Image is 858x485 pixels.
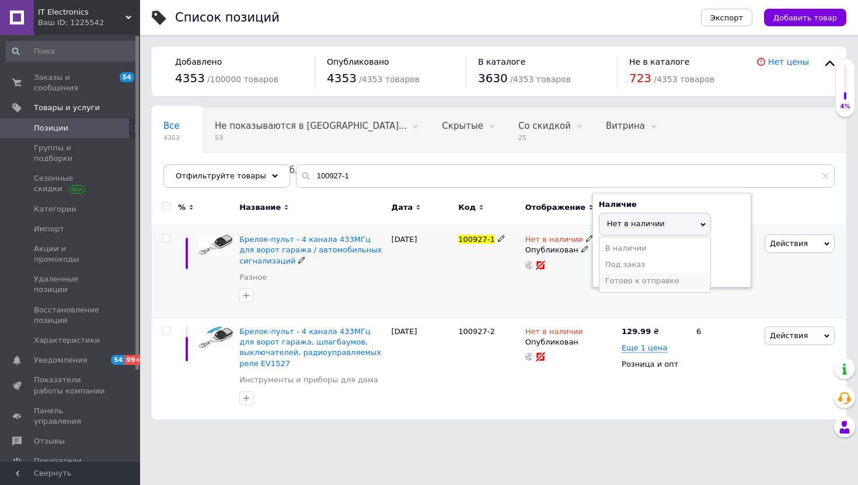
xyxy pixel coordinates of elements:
[239,327,381,368] a: Брелок-пульт - 4 канала 433МГц для ворот гаража, шлагбаумов, выключателей, радиоуправляемых реле ...
[389,318,456,420] div: [DATE]
[327,57,389,66] span: Опубликовано
[175,71,205,85] span: 4353
[34,274,108,295] span: Удаленные позиции
[175,12,280,24] div: Список позиций
[34,436,65,447] span: Отзывы
[163,121,180,131] span: Все
[215,133,407,142] span: 53
[770,239,808,248] span: Действия
[629,57,690,66] span: Не в каталоге
[38,17,140,28] div: Ваш ID: 1225542
[518,121,571,131] span: Со скидкой
[606,121,645,131] span: Витрина
[525,327,583,339] span: Нет в наличии
[178,202,186,213] span: %
[215,121,407,131] span: Не показываются в [GEOGRAPHIC_DATA]...
[442,121,483,131] span: Скрытые
[175,57,222,66] span: Добавлено
[654,75,714,84] span: / 4353 товаров
[34,375,108,396] span: Показатели работы компании
[359,75,420,84] span: / 4353 товаров
[689,318,762,420] div: 6
[629,71,651,85] span: 723
[163,133,180,142] span: 4353
[599,240,710,256] li: В наличии
[599,199,745,210] div: Наличие
[6,41,138,62] input: Поиск
[607,219,665,228] span: Нет в наличии
[34,143,108,164] span: Группы и подборки
[34,355,87,365] span: Уведомления
[34,103,100,113] span: Товары и услуги
[239,202,281,213] span: Название
[163,165,236,175] span: [DOMAIN_NAME]
[34,204,76,215] span: Категории
[599,256,710,273] li: Под заказ
[622,343,667,353] span: Еще 1 цена
[622,327,651,336] b: 129.99
[518,133,571,142] span: 25
[510,75,571,84] span: / 4353 товаров
[525,235,583,247] span: Нет в наличии
[239,235,382,265] a: Брелок-пульт - 4 канала 433МГц для ворот гаража / автомобильных сигнализаций
[34,224,64,234] span: Импорт
[599,273,710,289] li: Готово к отправке
[176,171,266,180] span: Отфильтруйте товары
[389,226,456,318] div: [DATE]
[38,7,125,17] span: IT Electronics
[622,326,659,337] div: ₴
[124,355,144,365] span: 99+
[34,456,82,466] span: Покупатели
[710,13,743,22] span: Экспорт
[478,57,525,66] span: В каталоге
[120,72,134,82] span: 54
[764,9,846,26] button: Добавить товар
[34,406,108,427] span: Панель управления
[198,234,233,256] img: Брелок-пульт - 4 канала 433МГц для ворот гаража / автомобильных сигнализаций
[525,245,616,255] div: Опубликован
[203,108,430,153] div: Не показываются в Каталоге ProSale, В наличии
[458,327,495,336] span: 100927-2
[34,173,108,194] span: Сезонные скидки
[770,331,808,340] span: Действия
[478,71,508,85] span: 3630
[198,326,233,349] img: Брелок-пульт - 4 канала 433МГц для ворот гаража, шлагбаумов, выключателей, радиоуправляемых реле ...
[773,13,837,22] span: Добавить товар
[525,202,585,213] span: Отображение
[239,375,378,385] a: Инструменты и приборы для дома
[207,75,278,84] span: / 100000 товаров
[701,9,752,26] button: Экспорт
[458,235,495,244] span: 100927-1
[622,359,686,370] div: Розница и опт
[34,244,108,265] span: Акции и промокоды
[296,164,835,188] input: Поиск по названию позиции, артикулу и поисковым запросам
[34,305,108,326] span: Восстановление позиций
[836,103,854,111] div: 4%
[768,57,809,66] a: Нет цены
[525,337,616,347] div: Опубликован
[34,72,108,93] span: Заказы и сообщения
[458,202,476,213] span: Код
[392,202,413,213] span: Дата
[327,71,357,85] span: 4353
[239,272,267,283] a: Разное
[34,123,68,133] span: Позиции
[111,355,124,365] span: 54
[34,335,100,346] span: Характеристики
